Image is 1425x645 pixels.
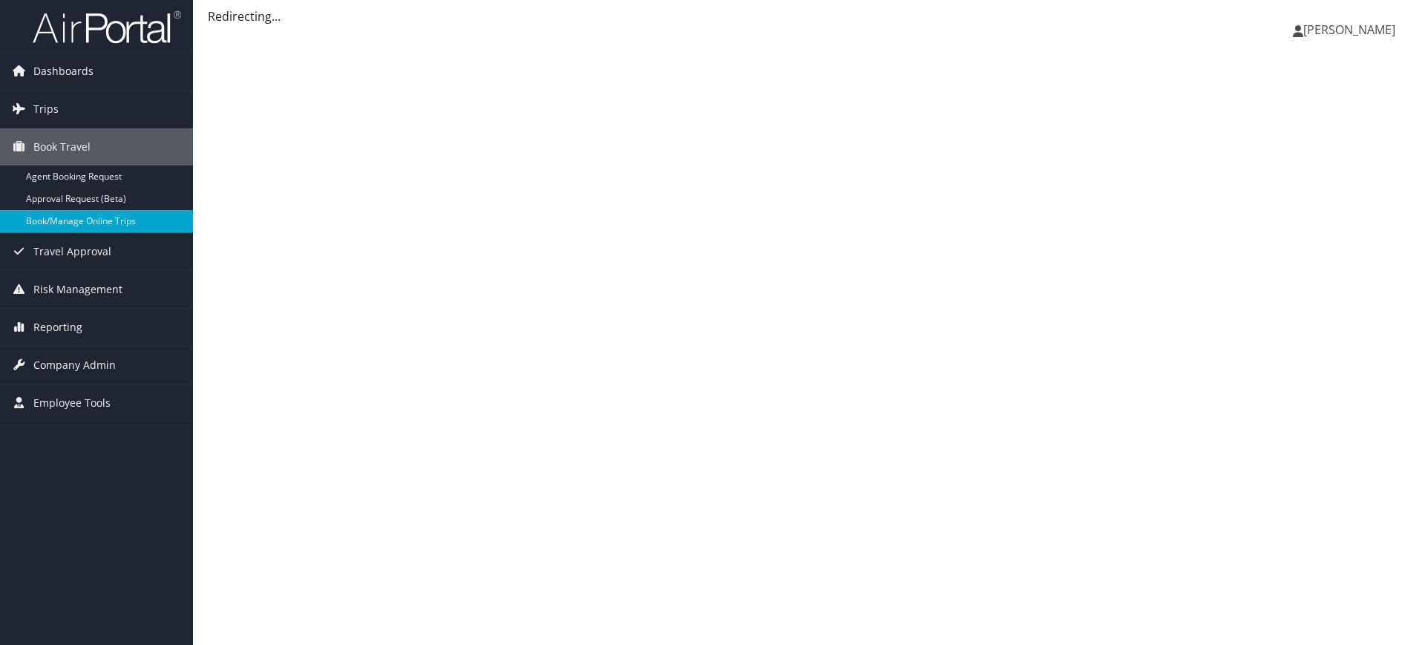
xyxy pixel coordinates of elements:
[33,10,181,45] img: airportal-logo.png
[33,271,122,308] span: Risk Management
[33,347,116,384] span: Company Admin
[33,53,94,90] span: Dashboards
[33,91,59,128] span: Trips
[208,7,1410,25] div: Redirecting...
[33,233,111,270] span: Travel Approval
[1303,22,1395,38] span: [PERSON_NAME]
[1293,7,1410,52] a: [PERSON_NAME]
[33,384,111,422] span: Employee Tools
[33,128,91,166] span: Book Travel
[33,309,82,346] span: Reporting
